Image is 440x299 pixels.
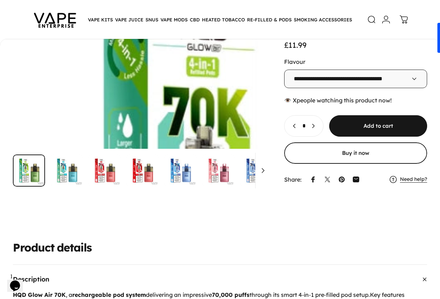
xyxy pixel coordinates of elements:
[23,3,87,36] img: Vape Enterprise
[284,97,427,104] div: 👁️ people watching this product now!
[202,154,234,187] img: HQD Glow 70K vape device and packaging on a white background
[127,154,159,187] button: Go to item
[89,154,121,187] img: HQD Glow vape device and packaging on a white background
[293,12,353,27] summary: SMOKING ACCESSORIES
[13,17,270,187] media-gallery: Gallery Viewer
[13,265,427,294] summary: Description
[189,12,201,27] summary: CBD
[13,276,49,283] span: Description
[164,154,197,187] img: HQD Glow vape device and packaging on a white background
[400,176,427,183] a: Need help?
[329,115,427,137] button: Add to cart
[284,40,307,50] span: £11.99
[240,154,272,187] button: Go to item
[396,12,412,27] a: 0 items
[72,291,146,298] strong: rechargeable pod system
[212,291,249,298] strong: 70,000 puffs
[13,291,370,298] span: , a delivering an impressive through its smart 4‑in‑1 pre‑filled pod setup.
[13,154,45,187] img: HQD Glow vape device and packaging on a white background
[87,12,353,27] nav: Primary
[284,177,302,182] p: Share:
[89,154,121,187] button: Go to item
[307,116,323,136] button: Increase quantity for HQD Glow Air 70K Prefilled Pod Kit
[51,154,83,187] img: HQD Glow vape device and packaging on a white background
[87,12,114,27] summary: VAPE KITS
[13,242,54,253] animate-element: Product
[144,12,159,27] summary: SNUS
[284,58,305,65] label: Flavour
[159,12,189,27] summary: VAPE MODS
[114,12,144,27] summary: VAPE JUICE
[164,154,197,187] button: Go to item
[13,154,45,187] button: Go to item
[7,270,30,292] iframe: chat widget
[51,154,83,187] button: Go to item
[13,291,66,298] strong: HQD Glow Air 70K
[284,142,427,164] button: Buy it now
[240,154,272,187] img: HQD Glow vape device and packaging on a white background
[57,242,92,253] animate-element: details
[246,12,293,27] summary: RE-FILLED & PODS
[201,12,246,27] summary: HEATED TOBACCO
[202,154,234,187] button: Go to item
[127,154,159,187] img: HQD Glow vape device and packaging on a white background
[285,116,301,136] button: Decrease quantity for HQD Glow Air 70K Prefilled Pod Kit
